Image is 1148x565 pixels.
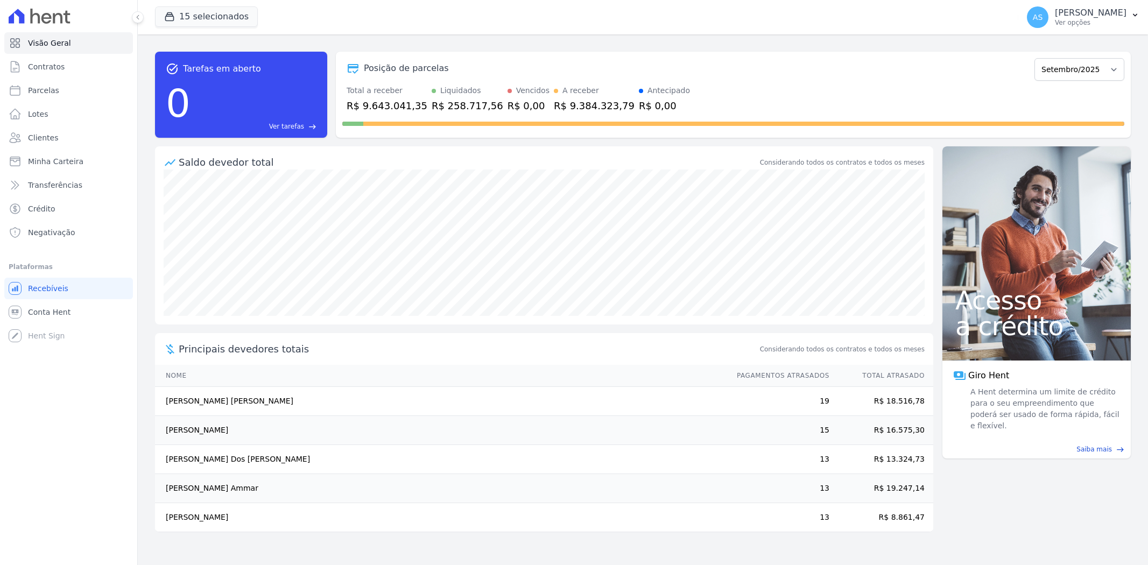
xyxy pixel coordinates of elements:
[179,342,758,356] span: Principais devedores totais
[554,98,635,113] div: R$ 9.384.323,79
[155,365,727,387] th: Nome
[155,445,727,474] td: [PERSON_NAME] Dos [PERSON_NAME]
[1018,2,1148,32] button: AS [PERSON_NAME] Ver opções
[830,445,933,474] td: R$ 13.324,73
[28,227,75,238] span: Negativação
[830,387,933,416] td: R$ 18.516,78
[28,132,58,143] span: Clientes
[166,62,179,75] span: task_alt
[727,474,830,503] td: 13
[179,155,758,169] div: Saldo devedor total
[727,416,830,445] td: 15
[727,365,830,387] th: Pagamentos Atrasados
[155,6,258,27] button: 15 selecionados
[166,75,191,131] div: 0
[4,32,133,54] a: Visão Geral
[968,369,1009,382] span: Giro Hent
[183,62,261,75] span: Tarefas em aberto
[28,38,71,48] span: Visão Geral
[4,56,133,77] a: Contratos
[727,445,830,474] td: 13
[308,123,316,131] span: east
[155,416,727,445] td: [PERSON_NAME]
[347,85,427,96] div: Total a receber
[955,313,1118,339] span: a crédito
[516,85,550,96] div: Vencidos
[647,85,690,96] div: Antecipado
[28,203,55,214] span: Crédito
[432,98,503,113] div: R$ 258.717,56
[639,98,690,113] div: R$ 0,00
[9,260,129,273] div: Plataformas
[155,387,727,416] td: [PERSON_NAME] [PERSON_NAME]
[364,62,449,75] div: Posição de parcelas
[347,98,427,113] div: R$ 9.643.041,35
[4,127,133,149] a: Clientes
[830,474,933,503] td: R$ 19.247,14
[955,287,1118,313] span: Acesso
[4,301,133,323] a: Conta Hent
[727,503,830,532] td: 13
[1033,13,1043,21] span: AS
[4,151,133,172] a: Minha Carteira
[28,156,83,167] span: Minha Carteira
[968,386,1120,432] span: A Hent determina um limite de crédito para o seu empreendimento que poderá ser usado de forma ráp...
[269,122,304,131] span: Ver tarefas
[4,198,133,220] a: Crédito
[760,344,925,354] span: Considerando todos os contratos e todos os meses
[4,80,133,101] a: Parcelas
[1076,444,1112,454] span: Saiba mais
[28,109,48,119] span: Lotes
[830,416,933,445] td: R$ 16.575,30
[28,283,68,294] span: Recebíveis
[28,85,59,96] span: Parcelas
[4,278,133,299] a: Recebíveis
[508,98,550,113] div: R$ 0,00
[4,174,133,196] a: Transferências
[155,503,727,532] td: [PERSON_NAME]
[4,222,133,243] a: Negativação
[1116,446,1124,454] span: east
[727,387,830,416] td: 19
[195,122,316,131] a: Ver tarefas east
[440,85,481,96] div: Liquidados
[1055,18,1126,27] p: Ver opções
[28,180,82,190] span: Transferências
[949,444,1124,454] a: Saiba mais east
[4,103,133,125] a: Lotes
[28,307,71,317] span: Conta Hent
[28,61,65,72] span: Contratos
[562,85,599,96] div: A receber
[830,503,933,532] td: R$ 8.861,47
[155,474,727,503] td: [PERSON_NAME] Ammar
[830,365,933,387] th: Total Atrasado
[1055,8,1126,18] p: [PERSON_NAME]
[760,158,925,167] div: Considerando todos os contratos e todos os meses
